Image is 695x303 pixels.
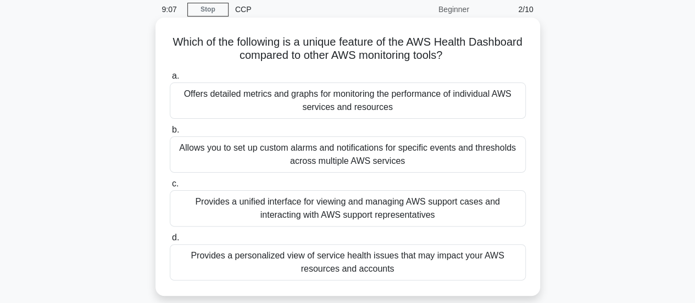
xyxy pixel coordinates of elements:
[172,71,179,80] span: a.
[170,190,526,227] div: Provides a unified interface for viewing and managing AWS support cases and interacting with AWS ...
[187,3,229,16] a: Stop
[170,136,526,173] div: Allows you to set up custom alarms and notifications for specific events and thresholds across mu...
[172,233,179,242] span: d.
[170,82,526,119] div: Offers detailed metrics and graphs for monitoring the performance of individual AWS services and ...
[170,244,526,280] div: Provides a personalized view of service health issues that may impact your AWS resources and acco...
[172,125,179,134] span: b.
[169,35,527,63] h5: Which of the following is a unique feature of the AWS Health Dashboard compared to other AWS moni...
[172,179,179,188] span: c.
